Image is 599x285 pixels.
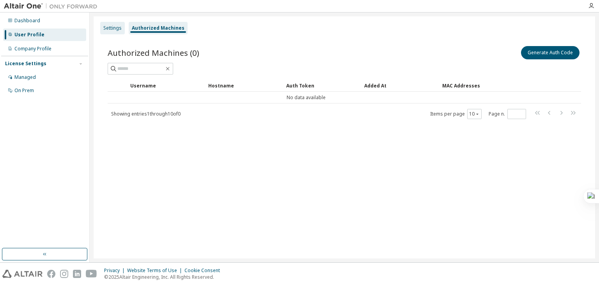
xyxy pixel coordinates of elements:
[208,79,280,92] div: Hostname
[469,111,480,117] button: 10
[47,270,55,278] img: facebook.svg
[14,46,51,52] div: Company Profile
[130,79,202,92] div: Username
[442,79,502,92] div: MAC Addresses
[14,74,36,80] div: Managed
[111,110,181,117] span: Showing entries 1 through 10 of 0
[14,18,40,24] div: Dashboard
[108,47,199,58] span: Authorized Machines (0)
[430,109,482,119] span: Items per page
[14,32,44,38] div: User Profile
[5,61,46,67] div: License Settings
[489,109,526,119] span: Page n.
[521,46,580,59] button: Generate Auth Code
[14,87,34,94] div: On Prem
[73,270,81,278] img: linkedin.svg
[104,274,225,280] p: © 2025 Altair Engineering, Inc. All Rights Reserved.
[108,92,505,103] td: No data available
[132,25,184,31] div: Authorized Machines
[60,270,68,278] img: instagram.svg
[286,79,358,92] div: Auth Token
[104,267,127,274] div: Privacy
[86,270,97,278] img: youtube.svg
[364,79,436,92] div: Added At
[184,267,225,274] div: Cookie Consent
[103,25,122,31] div: Settings
[4,2,101,10] img: Altair One
[2,270,43,278] img: altair_logo.svg
[127,267,184,274] div: Website Terms of Use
